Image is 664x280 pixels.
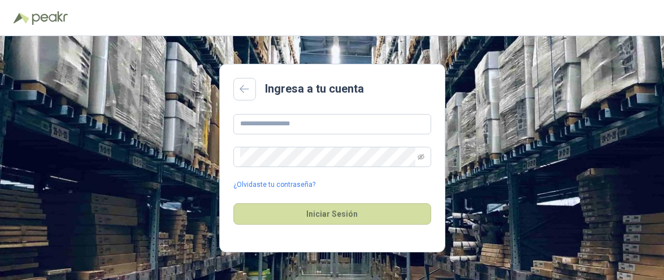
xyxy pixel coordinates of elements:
[233,180,315,190] a: ¿Olvidaste tu contraseña?
[265,80,364,98] h2: Ingresa a tu cuenta
[233,203,431,225] button: Iniciar Sesión
[14,12,29,24] img: Logo
[32,11,68,25] img: Peakr
[418,154,424,160] span: eye-invisible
